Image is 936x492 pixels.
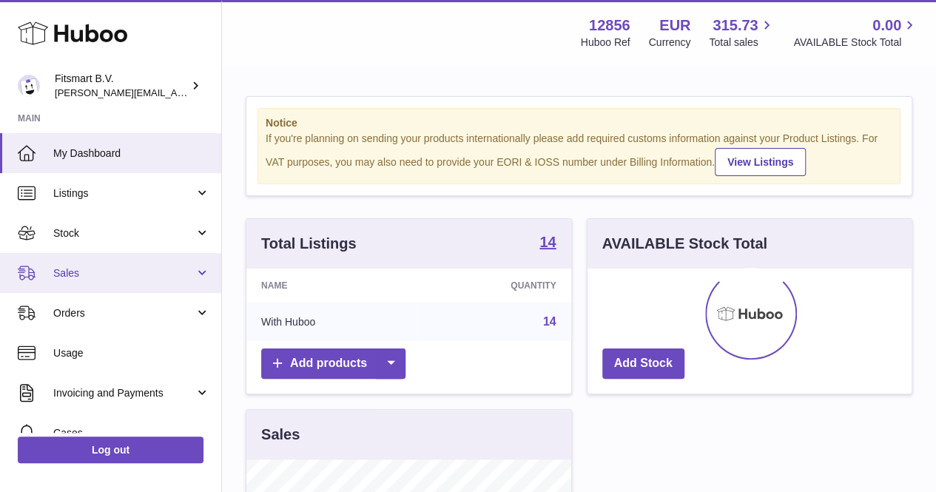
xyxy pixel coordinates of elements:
[261,234,357,254] h3: Total Listings
[53,346,210,360] span: Usage
[53,226,195,240] span: Stock
[53,386,195,400] span: Invoicing and Payments
[602,234,767,254] h3: AVAILABLE Stock Total
[53,266,195,280] span: Sales
[18,437,203,463] a: Log out
[55,72,188,100] div: Fitsmart B.V.
[246,269,417,303] th: Name
[581,36,630,50] div: Huboo Ref
[53,426,210,440] span: Cases
[649,36,691,50] div: Currency
[713,16,758,36] span: 315.73
[709,16,775,50] a: 315.73 Total sales
[602,348,684,379] a: Add Stock
[539,235,556,252] a: 14
[261,425,300,445] h3: Sales
[589,16,630,36] strong: 12856
[55,87,297,98] span: [PERSON_NAME][EMAIL_ADDRESS][DOMAIN_NAME]
[18,75,40,97] img: jonathan@leaderoo.com
[261,348,405,379] a: Add products
[266,132,892,176] div: If you're planning on sending your products internationally please add required customs informati...
[709,36,775,50] span: Total sales
[53,146,210,161] span: My Dashboard
[872,16,901,36] span: 0.00
[539,235,556,249] strong: 14
[53,306,195,320] span: Orders
[417,269,570,303] th: Quantity
[543,315,556,328] a: 14
[793,16,918,50] a: 0.00 AVAILABLE Stock Total
[246,303,417,341] td: With Huboo
[266,116,892,130] strong: Notice
[715,148,806,176] a: View Listings
[53,186,195,200] span: Listings
[793,36,918,50] span: AVAILABLE Stock Total
[659,16,690,36] strong: EUR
